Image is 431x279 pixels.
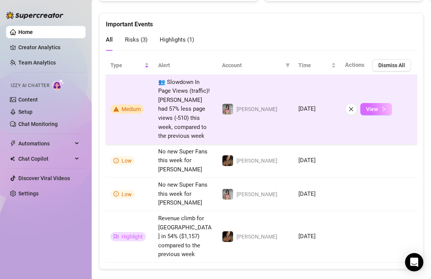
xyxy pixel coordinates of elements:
[378,62,405,68] span: Dismiss All
[52,79,64,90] img: AI Chatter
[372,59,411,71] button: Dismiss All
[18,190,39,197] a: Settings
[18,60,56,66] a: Team Analytics
[11,82,49,89] span: Izzy AI Chatter
[360,103,392,115] button: View
[298,105,316,112] span: [DATE]
[158,79,210,139] span: 👥 Slowdown In Page Views (traffic)! [PERSON_NAME] had 57% less page views (-510) this week, compa...
[18,97,38,103] a: Content
[298,190,316,197] span: [DATE]
[122,191,132,197] span: Low
[294,56,340,75] th: Time
[158,181,207,206] span: No new Super Fans this week for [PERSON_NAME]
[18,175,70,181] a: Discover Viral Videos
[381,106,386,112] span: right
[113,191,119,197] span: info-circle
[106,36,113,43] span: All
[222,155,233,166] img: Ainsley
[285,63,290,68] span: filter
[113,106,119,112] span: warning
[298,157,316,164] span: [DATE]
[237,158,277,164] span: [PERSON_NAME]
[106,13,417,29] div: Important Events
[158,148,207,173] span: No new Super Fans this week for [PERSON_NAME]
[237,106,277,112] span: [PERSON_NAME]
[122,158,132,164] span: Low
[237,234,277,240] span: [PERSON_NAME]
[405,253,423,271] div: Open Intercom Messenger
[10,156,15,161] img: Chat Copilot
[122,234,143,240] span: Highlight
[366,106,378,112] span: View
[298,61,330,69] span: Time
[237,191,277,197] span: [PERSON_NAME]
[160,36,194,43] span: Highlights ( 1 )
[222,231,233,242] img: Ainsley
[18,109,32,115] a: Setup
[222,104,233,115] img: Sara
[18,121,58,127] a: Chat Monitoring
[284,60,292,71] span: filter
[110,61,143,69] span: Type
[18,29,33,35] a: Home
[10,140,16,147] span: thunderbolt
[18,41,79,53] a: Creator Analytics
[222,61,282,69] span: Account
[298,233,316,240] span: [DATE]
[222,189,233,200] img: Sara
[6,11,63,19] img: logo-BBDzfeDw.svg
[106,56,154,75] th: Type
[18,153,73,165] span: Chat Copilot
[158,215,212,258] span: Revenue climb for [GEOGRAPHIC_DATA] in 54% ($1,157) compared to the previous week
[154,56,217,75] th: Alert
[348,106,354,112] span: close
[18,137,73,150] span: Automations
[122,106,141,112] span: Medium
[113,234,119,239] span: flag
[345,61,365,68] span: Actions
[113,158,119,163] span: info-circle
[125,36,147,43] span: Risks ( 3 )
